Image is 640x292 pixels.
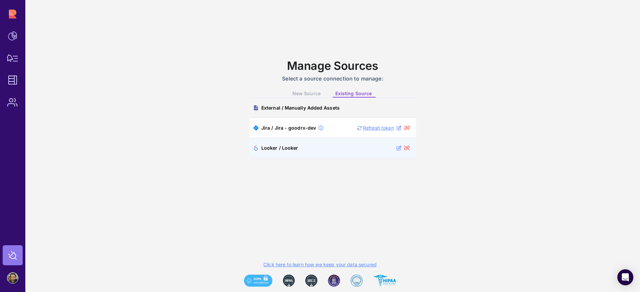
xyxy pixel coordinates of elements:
[261,125,316,131] div: Jira / Jira - goodrx-dev
[261,105,340,111] div: External / Manually Added Assets
[335,91,372,96] span: Existing Source
[363,125,394,131] span: Refresh token
[292,91,321,96] span: New Source
[253,105,259,111] img: External
[249,75,416,82] h2: Select a source connection to manage:
[7,273,18,283] img: account-photo
[617,269,633,285] div: Open Intercom Messenger
[253,145,259,151] img: Looker
[249,59,416,72] h1: Manage Sources
[261,145,298,151] div: Looker / Looker
[253,125,259,131] img: Jira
